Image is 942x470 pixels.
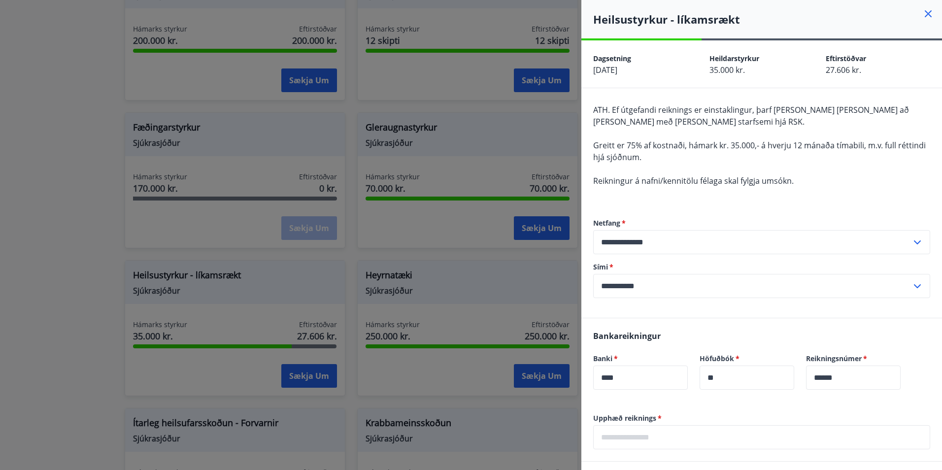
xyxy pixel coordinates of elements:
label: Sími [593,262,930,272]
span: Dagsetning [593,54,631,63]
h4: Heilsustyrkur - líkamsrækt [593,12,942,27]
label: Reikningsnúmer [806,354,901,364]
span: Reikningur á nafni/kennitölu félaga skal fylgja umsókn. [593,175,794,186]
span: Bankareikningur [593,331,661,341]
label: Höfuðbók [700,354,794,364]
span: ATH. Ef útgefandi reiknings er einstaklingur, þarf [PERSON_NAME] [PERSON_NAME] að [PERSON_NAME] m... [593,104,909,127]
label: Netfang [593,218,930,228]
label: Upphæð reiknings [593,413,930,423]
span: 27.606 kr. [826,65,861,75]
label: Banki [593,354,688,364]
span: Eftirstöðvar [826,54,866,63]
span: 35.000 kr. [709,65,745,75]
div: Upphæð reiknings [593,425,930,449]
span: [DATE] [593,65,617,75]
span: Greitt er 75% af kostnaði, hámark kr. 35.000,- á hverju 12 mánaða tímabili, m.v. full réttindi hj... [593,140,926,163]
span: Heildarstyrkur [709,54,759,63]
